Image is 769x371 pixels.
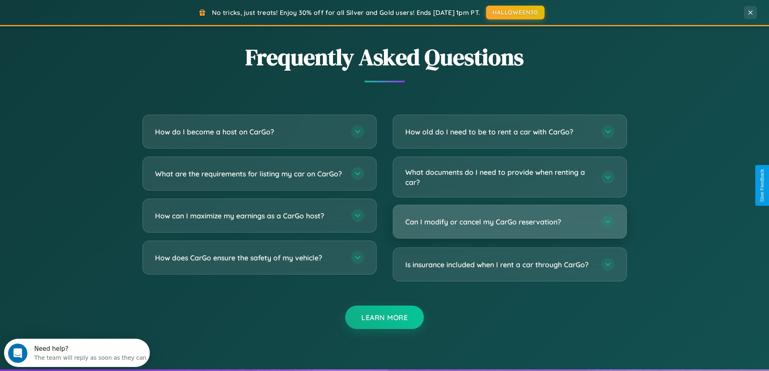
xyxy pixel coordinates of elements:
[405,217,593,227] h3: Can I modify or cancel my CarGo reservation?
[405,127,593,137] h3: How old do I need to be to rent a car with CarGo?
[155,127,343,137] h3: How do I become a host on CarGo?
[142,42,627,73] h2: Frequently Asked Questions
[405,167,593,187] h3: What documents do I need to provide when renting a car?
[486,6,545,19] button: HALLOWEEN30
[30,13,142,22] div: The team will reply as soon as they can
[155,211,343,221] h3: How can I maximize my earnings as a CarGo host?
[3,3,150,25] div: Open Intercom Messenger
[405,260,593,270] h3: Is insurance included when I rent a car through CarGo?
[155,169,343,179] h3: What are the requirements for listing my car on CarGo?
[30,7,142,13] div: Need help?
[759,169,765,202] div: Give Feedback
[212,8,480,17] span: No tricks, just treats! Enjoy 30% off for all Silver and Gold users! Ends [DATE] 1pm PT.
[345,306,424,329] button: Learn More
[8,344,27,363] iframe: Intercom live chat
[4,339,150,367] iframe: Intercom live chat discovery launcher
[155,253,343,263] h3: How does CarGo ensure the safety of my vehicle?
